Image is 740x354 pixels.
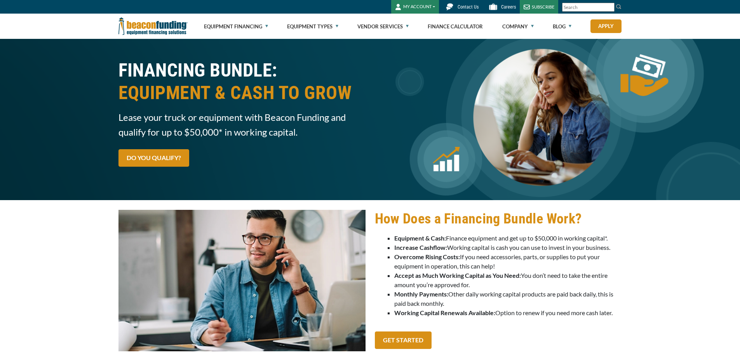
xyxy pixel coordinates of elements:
h1: FINANCING BUNDLE: [118,59,366,104]
li: Working capital is cash you can use to invest in your business. [394,243,622,252]
img: Beacon Funding Corporation logo [118,14,188,39]
strong: Accept as Much Working Capital as You Need: [394,272,521,279]
img: Search [616,3,622,10]
li: Finance equipment and get up to $50,000 in working capital*. [394,234,622,243]
h2: How Does a Financing Bundle Work? [375,210,622,228]
a: Finance Calculator [428,14,483,39]
strong: Monthly Payments: [394,290,448,298]
li: Other daily working capital products are paid back daily, this is paid back monthly. [394,289,622,308]
li: You don’t need to take the entire amount you’re approved for. [394,271,622,289]
strong: Overcome Rising Costs: [394,253,460,260]
a: GET STARTED [375,331,432,349]
span: Lease your truck or equipment with Beacon Funding and qualify for up to $50,000* in working capital. [118,110,366,140]
a: Vendor Services [357,14,409,39]
strong: Working Capital Renewals Available: [394,309,495,316]
span: EQUIPMENT & CASH TO GROW [118,82,366,104]
a: Equipment Types [287,14,338,39]
a: Company [502,14,534,39]
strong: Equipment & Cash: [394,234,446,242]
li: Option to renew if you need more cash later. [394,308,622,317]
img: Man on the phone [118,210,366,351]
li: If you need accessories, parts, or supplies to put your equipment in operation, this can help! [394,252,622,271]
a: Equipment Financing [204,14,268,39]
a: Man on the phone [118,276,366,283]
input: Search [562,3,615,12]
a: DO YOU QUALIFY? [118,149,189,167]
span: Contact Us [458,4,479,10]
strong: Increase Cashflow: [394,244,447,251]
a: Clear search text [606,4,613,10]
a: Blog [553,14,571,39]
a: Apply [590,19,622,33]
span: Careers [501,4,516,10]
